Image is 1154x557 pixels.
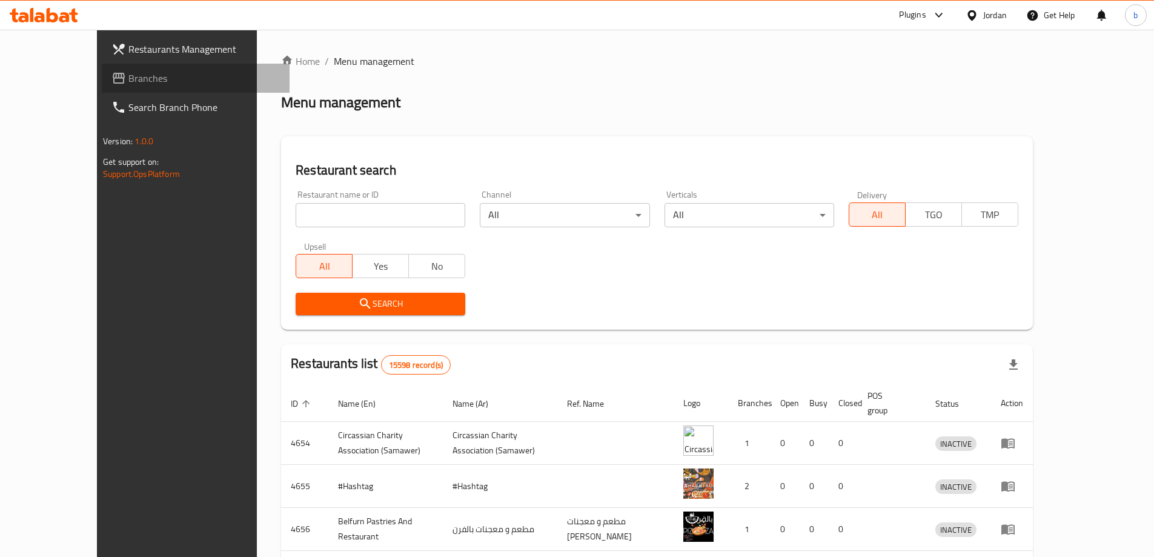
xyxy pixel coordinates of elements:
[849,202,906,227] button: All
[771,385,800,422] th: Open
[557,508,674,551] td: مطعم و معجنات [PERSON_NAME]
[728,422,771,465] td: 1
[961,202,1018,227] button: TMP
[829,465,858,508] td: 0
[683,469,714,499] img: #Hashtag
[999,350,1028,379] div: Export file
[328,422,443,465] td: ​Circassian ​Charity ​Association​ (Samawer)
[304,242,327,250] label: Upsell
[296,161,1018,179] h2: Restaurant search
[771,422,800,465] td: 0
[910,206,957,224] span: TGO
[905,202,962,227] button: TGO
[771,508,800,551] td: 0
[867,389,911,418] span: POS group
[357,258,404,275] span: Yes
[935,522,977,537] div: INACTIVE
[935,396,975,411] span: Status
[134,133,153,149] span: 1.0.0
[305,296,456,312] span: Search
[983,8,1007,22] div: Jordan
[102,64,290,93] a: Branches
[103,154,159,170] span: Get support on:
[103,166,180,182] a: Support.OpsPlatform
[291,355,451,375] h2: Restaurants list
[683,512,714,542] img: Belfurn Pastries And Restaurant
[800,508,829,551] td: 0
[1001,479,1023,493] div: Menu
[480,203,649,227] div: All
[899,8,926,22] div: Plugins
[128,100,280,115] span: Search Branch Phone
[338,396,391,411] span: Name (En)
[102,93,290,122] a: Search Branch Phone
[800,422,829,465] td: 0
[128,71,280,85] span: Branches
[352,254,409,278] button: Yes
[453,396,504,411] span: Name (Ar)
[674,385,728,422] th: Logo
[296,203,465,227] input: Search for restaurant name or ID..
[800,385,829,422] th: Busy
[325,54,329,68] li: /
[935,436,977,451] div: INACTIVE
[281,54,320,68] a: Home
[829,385,858,422] th: Closed
[829,508,858,551] td: 0
[102,35,290,64] a: Restaurants Management
[800,465,829,508] td: 0
[1001,522,1023,536] div: Menu
[443,508,557,551] td: مطعم و معجنات بالفرن
[414,258,460,275] span: No
[1001,436,1023,450] div: Menu
[128,42,280,56] span: Restaurants Management
[301,258,348,275] span: All
[328,508,443,551] td: Belfurn Pastries And Restaurant
[296,293,465,315] button: Search
[683,425,714,456] img: ​Circassian ​Charity ​Association​ (Samawer)
[408,254,465,278] button: No
[829,422,858,465] td: 0
[281,508,328,551] td: 4656
[296,254,353,278] button: All
[103,133,133,149] span: Version:
[854,206,901,224] span: All
[281,54,1033,68] nav: breadcrumb
[857,190,887,199] label: Delivery
[728,385,771,422] th: Branches
[728,465,771,508] td: 2
[382,359,450,371] span: 15598 record(s)
[443,465,557,508] td: #Hashtag
[291,396,314,411] span: ID
[728,508,771,551] td: 1
[1133,8,1138,22] span: b
[381,355,451,375] div: Total records count
[281,422,328,465] td: 4654
[935,523,977,537] span: INACTIVE
[967,206,1013,224] span: TMP
[567,396,620,411] span: Ref. Name
[991,385,1033,422] th: Action
[334,54,414,68] span: Menu management
[281,93,400,112] h2: Menu management
[935,479,977,494] div: INACTIVE
[443,422,557,465] td: ​Circassian ​Charity ​Association​ (Samawer)
[771,465,800,508] td: 0
[281,465,328,508] td: 4655
[935,480,977,494] span: INACTIVE
[665,203,834,227] div: All
[328,465,443,508] td: #Hashtag
[935,437,977,451] span: INACTIVE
